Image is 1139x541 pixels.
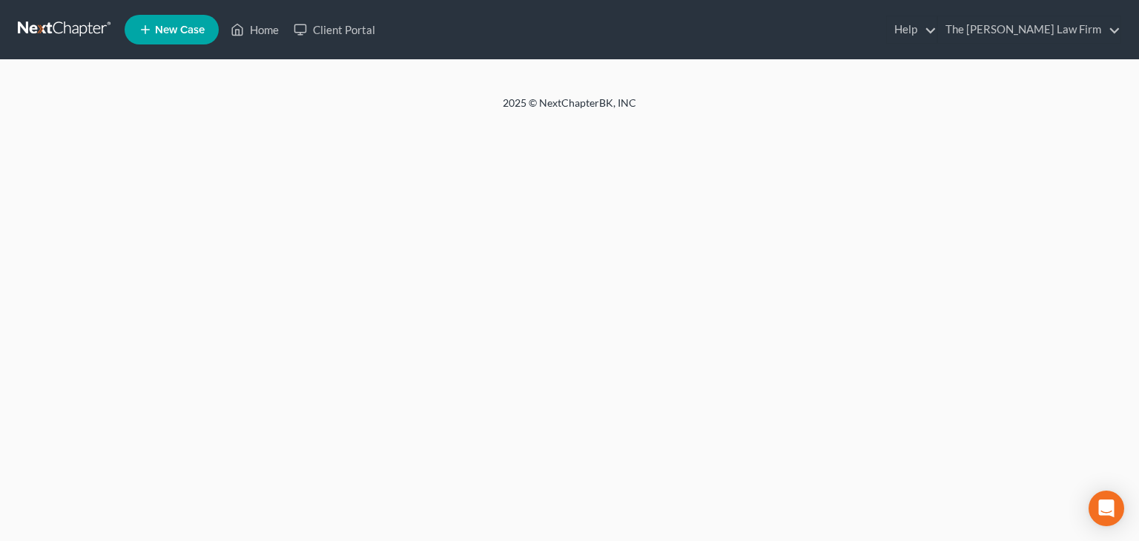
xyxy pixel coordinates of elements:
new-legal-case-button: New Case [125,15,219,44]
a: Client Portal [286,16,383,43]
div: 2025 © NextChapterBK, INC [147,96,992,122]
a: Home [223,16,286,43]
div: Open Intercom Messenger [1089,491,1124,526]
a: Help [887,16,937,43]
a: The [PERSON_NAME] Law Firm [938,16,1120,43]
